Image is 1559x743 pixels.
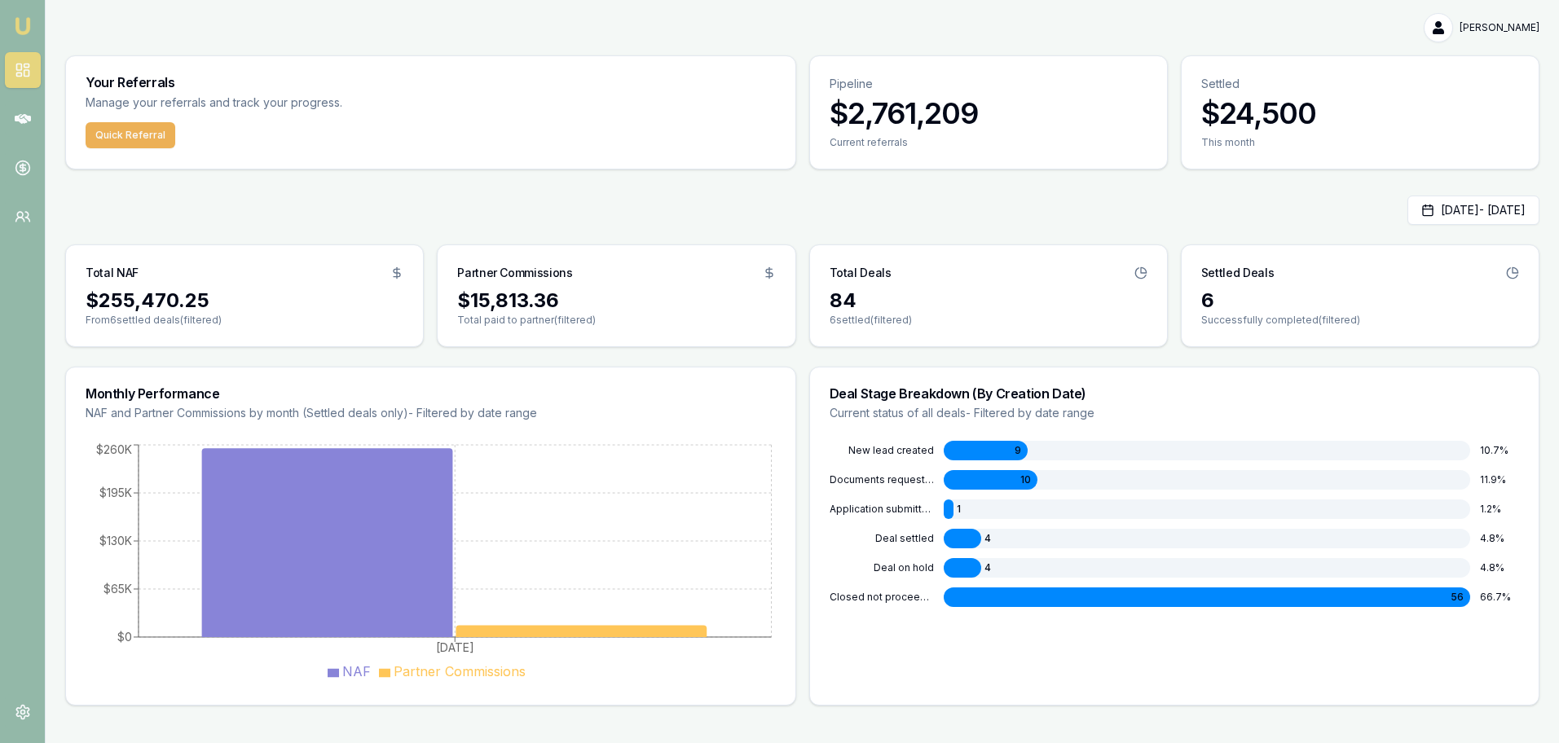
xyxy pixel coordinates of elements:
[830,473,934,486] div: DOCUMENTS REQUESTED FROM CLIENT
[830,591,934,604] div: CLOSED NOT PROCEEDING
[1480,473,1519,486] div: 11.9 %
[457,265,572,281] h3: Partner Commissions
[86,288,403,314] div: $255,470.25
[13,16,33,36] img: emu-icon-u.png
[457,314,775,327] p: Total paid to partner (filtered)
[830,532,934,545] div: DEAL SETTLED
[436,640,474,654] tspan: [DATE]
[830,561,934,574] div: DEAL ON HOLD
[1201,97,1519,130] h3: $24,500
[1480,532,1519,545] div: 4.8 %
[1460,21,1539,34] span: [PERSON_NAME]
[96,442,132,456] tspan: $260K
[830,76,1147,92] p: Pipeline
[830,265,892,281] h3: Total Deals
[1407,196,1539,225] button: [DATE]- [DATE]
[1451,591,1464,604] span: 56
[1020,473,1031,486] span: 10
[86,405,776,421] p: NAF and Partner Commissions by month (Settled deals only) - Filtered by date range
[1201,76,1519,92] p: Settled
[830,387,1520,400] h3: Deal Stage Breakdown (By Creation Date)
[830,503,934,516] div: APPLICATION SUBMITTED TO LENDER
[1201,314,1519,327] p: Successfully completed (filtered)
[86,265,139,281] h3: Total NAF
[117,630,132,644] tspan: $0
[830,444,934,457] div: NEW LEAD CREATED
[957,503,961,516] span: 1
[394,663,526,679] span: Partner Commissions
[830,136,1147,149] div: Current referrals
[984,561,991,574] span: 4
[830,97,1147,130] h3: $2,761,209
[457,288,775,314] div: $15,813.36
[86,387,776,400] h3: Monthly Performance
[1201,136,1519,149] div: This month
[1201,265,1274,281] h3: Settled Deals
[830,314,1147,327] p: 6 settled (filtered)
[86,314,403,327] p: From 6 settled deals (filtered)
[86,94,503,112] p: Manage your referrals and track your progress.
[86,122,175,148] button: Quick Referral
[99,486,132,499] tspan: $195K
[86,76,776,89] h3: Your Referrals
[830,405,1520,421] p: Current status of all deals - Filtered by date range
[342,663,371,679] span: NAF
[1480,561,1519,574] div: 4.8 %
[830,288,1147,314] div: 84
[1201,288,1519,314] div: 6
[99,534,132,547] tspan: $130K
[1480,591,1519,604] div: 66.7 %
[103,582,132,596] tspan: $65K
[984,532,991,545] span: 4
[1480,444,1519,457] div: 10.7 %
[1015,444,1021,457] span: 9
[1480,503,1519,516] div: 1.2 %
